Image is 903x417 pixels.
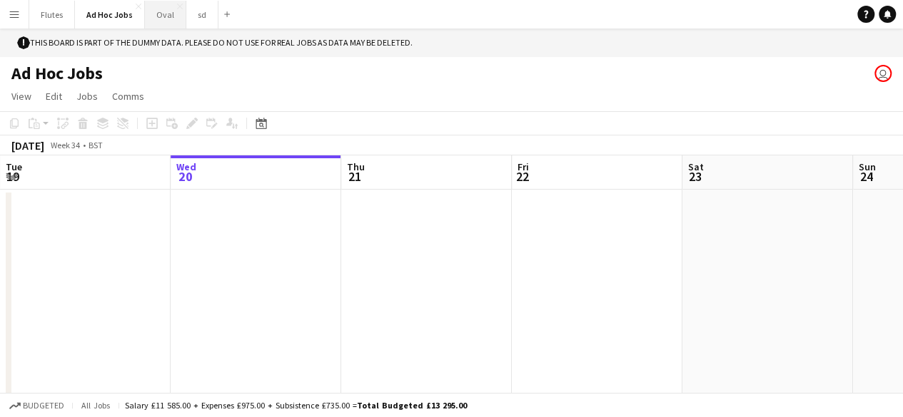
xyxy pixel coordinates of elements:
button: Budgeted [7,398,66,413]
span: 22 [515,168,529,185]
div: Salary £11 585.00 + Expenses £975.00 + Subsistence £735.00 = [125,400,467,411]
app-user-avatar: Janani Yogarajah [874,65,892,82]
span: 20 [174,168,196,185]
span: Tue [6,160,22,173]
span: 23 [686,168,704,185]
span: Comms [112,90,144,103]
span: Sun [859,160,876,173]
span: Total Budgeted £13 295.00 [357,400,467,411]
span: All jobs [79,400,113,411]
span: Sat [688,160,704,173]
button: Oval [145,1,186,29]
span: 19 [4,168,22,185]
a: Edit [40,87,68,105]
button: Ad Hoc Jobs [75,1,145,29]
span: Fri [518,160,529,173]
button: sd [186,1,218,29]
div: [DATE] [11,138,44,153]
span: Wed [176,160,196,173]
div: BST [89,140,103,150]
h1: Ad Hoc Jobs [11,63,103,84]
a: Jobs [71,87,104,105]
span: ! [17,36,30,49]
span: 24 [857,168,876,185]
span: Edit [46,90,62,103]
button: Flutes [29,1,75,29]
span: Jobs [76,90,98,103]
span: 21 [345,168,365,185]
span: Budgeted [23,401,64,411]
a: View [6,87,37,105]
a: Comms [106,87,150,105]
span: View [11,90,31,103]
span: Week 34 [47,140,83,150]
span: Thu [347,160,365,173]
